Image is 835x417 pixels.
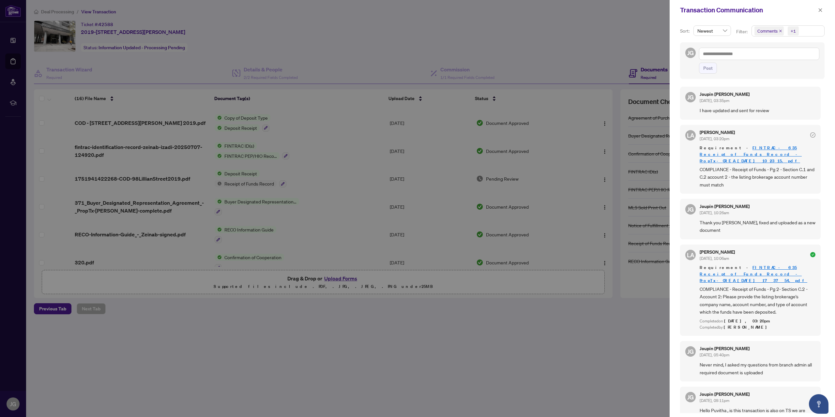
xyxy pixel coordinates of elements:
span: Requirement - [700,264,815,284]
h5: Joupin [PERSON_NAME] [700,346,750,351]
div: +1 [791,28,796,34]
span: [DATE], 03:20pm [700,136,729,141]
a: FINTRAC - 635 Receipt of Funds Record - PropTx-OREA_[DATE] 17_37_54.pdf [700,265,807,283]
span: Requirement - [700,145,815,164]
span: Newest [697,26,727,36]
span: [DATE], 10:06am [700,256,729,261]
span: JG [687,205,694,214]
span: JG [687,93,694,102]
span: [DATE], 10:26am [700,210,729,215]
span: [DATE], 03:35pm [700,98,729,103]
div: Completed on [700,318,815,324]
h5: Joupin [PERSON_NAME] [700,204,750,209]
span: COMPLIANCE - Receipt of Funds - Pg 2- Section C.2 - Account 2: Please provide the listing brokera... [700,285,815,316]
div: Completed by [700,324,815,331]
span: [DATE], 09:11pm [700,398,729,403]
span: Comments [757,28,778,34]
div: Transaction Communication [680,5,816,15]
span: close [779,29,782,33]
h5: [PERSON_NAME] [700,250,735,254]
span: [DATE], 05:40pm [700,352,729,357]
span: I have updated and sent for review [700,107,815,114]
span: JG [687,48,694,57]
span: [PERSON_NAME] [724,324,770,330]
p: Sort: [680,27,691,35]
span: [DATE], 03:20pm [724,318,771,324]
span: JG [687,393,694,402]
span: Thank you [PERSON_NAME], fixed and uploaded as a new document [700,219,815,234]
button: Post [699,63,717,74]
span: check-circle [810,252,815,257]
h5: Joupin [PERSON_NAME] [700,92,750,97]
p: Filter: [736,28,749,35]
a: FINTRAC - 635 Receipt of Funds Record - PropTx-OREA_[DATE] 10_23_15.pdf [700,145,802,164]
span: check-circle [810,132,815,138]
span: Never mind, I asked my questions from branch admin all required document is uploaded [700,361,815,376]
span: close [818,8,823,12]
span: JG [687,347,694,356]
button: Open asap [809,394,828,414]
span: COMPLIANCE - Receipt of Funds - Pg 2 - Section C.1 and C.2 account 2 - the listing brokerage acco... [700,166,815,188]
h5: [PERSON_NAME] [700,130,735,135]
span: LA [687,250,694,260]
span: LA [687,131,694,140]
h5: Joupin [PERSON_NAME] [700,392,750,396]
span: Comments [754,26,784,36]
